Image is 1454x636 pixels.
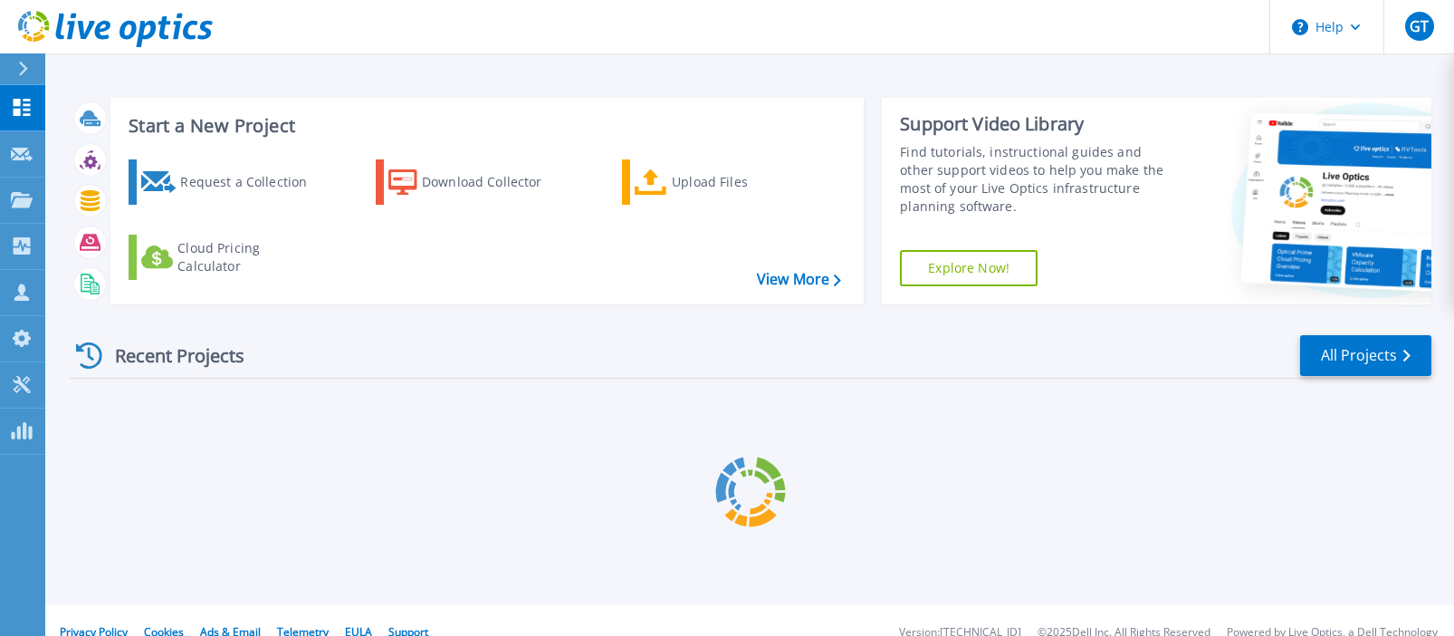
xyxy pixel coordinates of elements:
[129,116,840,136] h3: Start a New Project
[757,271,841,288] a: View More
[129,159,330,205] a: Request a Collection
[900,143,1177,216] div: Find tutorials, instructional guides and other support videos to help you make the most of your L...
[1410,19,1429,34] span: GT
[70,333,269,378] div: Recent Projects
[180,164,325,200] div: Request a Collection
[422,164,567,200] div: Download Collector
[672,164,817,200] div: Upload Files
[1300,335,1431,376] a: All Projects
[376,159,578,205] a: Download Collector
[177,239,322,275] div: Cloud Pricing Calculator
[622,159,824,205] a: Upload Files
[900,112,1177,136] div: Support Video Library
[900,250,1038,286] a: Explore Now!
[129,235,330,280] a: Cloud Pricing Calculator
